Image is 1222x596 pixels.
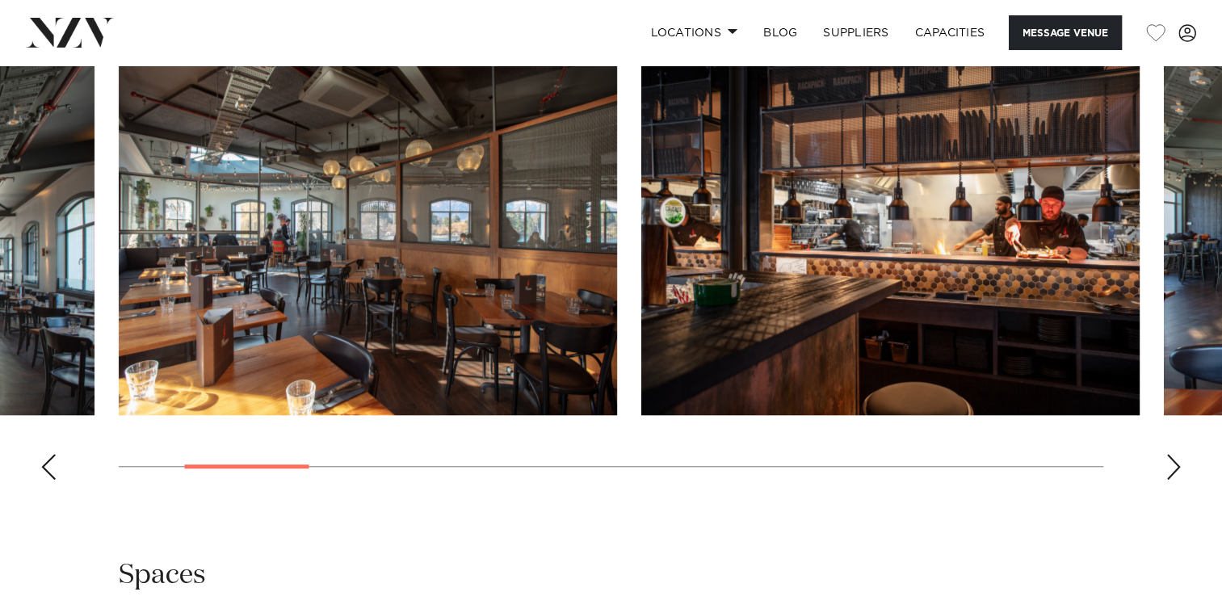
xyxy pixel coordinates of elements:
[641,49,1140,415] swiper-slide: 3 / 15
[750,15,810,50] a: BLOG
[26,18,114,47] img: nzv-logo.png
[1009,15,1122,50] button: Message Venue
[119,557,206,594] h2: Spaces
[902,15,998,50] a: Capacities
[119,49,617,415] swiper-slide: 2 / 15
[637,15,750,50] a: Locations
[810,15,901,50] a: SUPPLIERS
